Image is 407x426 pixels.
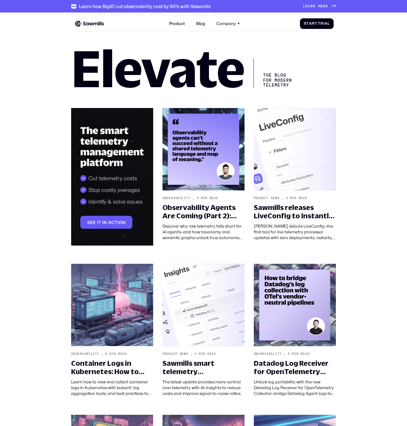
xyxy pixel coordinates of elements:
[79,4,211,9] div: Learn how BigID cut observability cost by 60% with Sawmills
[254,352,282,356] div: Observability
[313,4,316,8] span: n
[250,260,339,400] a: Observability_5min readDatadog Log Receiver for OpenTelemetry CollectorUnlock log portability wit...
[253,59,294,88] div: The Blog for Modern telemetry
[159,104,248,249] a: Observability_5min readObservability Agents Are Coming (Part 2): Telemetry Taxonomy and Semantics...
[326,4,328,8] span: e
[71,379,153,396] div: Learn how to view and collect container logs in Kubernetes with kubectl, log aggregation tools, a...
[328,21,330,26] span: l
[199,352,216,356] div: min read
[162,223,245,240] div: Discover why raw telemetry falls short for AI agents—and how taxonomy and semantic graphs unlock ...
[71,359,153,376] div: Container Logs in Kubernetes: How to View and Collect Them
[254,359,336,376] div: Datadog Log Receiver for OpenTelemetry Collector
[303,4,336,8] a: Learnmore
[190,352,193,356] div: _
[193,18,208,29] a: Blog
[318,4,321,8] span: m
[71,352,99,356] div: Observability
[254,223,336,240] div: [PERSON_NAME] debuts LiveConfig—the first tool for live telemetry processor updates with zero dep...
[216,21,236,26] div: Company
[254,196,280,200] div: Product News
[159,260,248,400] a: Product News_3min readSawmills smart telemetry management just got smarterThe latest update provi...
[288,352,290,356] div: 5
[166,18,188,29] a: Product
[284,352,286,356] div: _
[309,21,312,26] span: a
[68,260,157,400] a: Observability_5min readContainer Logs in Kubernetes: How to View and Collect ThemLearn how to vie...
[110,352,127,356] div: min read
[254,379,336,396] div: Unlock log portability with the new Datadog Log Receiver for OpenTelemetry Collector—bridge Datad...
[197,196,199,200] div: 5
[254,203,336,220] div: Sawmills releases LiveConfig to instantly configure your telemetry pipeline without deployment
[304,21,306,26] span: S
[193,196,195,200] div: _
[162,196,190,200] div: Observability
[195,352,197,356] div: 3
[323,21,325,26] span: i
[162,352,188,356] div: Product News
[300,19,334,29] a: StartTrial
[308,4,311,8] span: a
[213,18,243,29] div: Company
[323,4,326,8] span: r
[162,379,245,396] div: The latest update provides more control over telemetry with AI-insights to reduce costs and impro...
[311,4,313,8] span: r
[162,359,245,376] div: Sawmills smart telemetry management just got smarter
[318,21,320,26] span: T
[305,4,308,8] span: e
[303,4,306,8] span: L
[162,203,245,220] div: Observability Agents Are Coming (Part 2): Telemetry Taxonomy and Semantics – The Missing Link
[250,104,339,249] a: Product News_3min readSawmills releases LiveConfig to instantly configure your telemetry pipeline...
[71,48,245,88] h1: Elevate
[201,196,218,200] div: min read
[105,352,108,356] div: 5
[320,4,323,8] span: o
[320,21,323,26] span: r
[286,196,288,200] div: 3
[306,21,309,26] span: t
[282,196,284,200] div: _
[315,21,317,26] span: t
[325,21,328,26] span: a
[312,21,315,26] span: r
[292,352,309,356] div: min read
[290,196,307,200] div: min read
[101,352,104,356] div: _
